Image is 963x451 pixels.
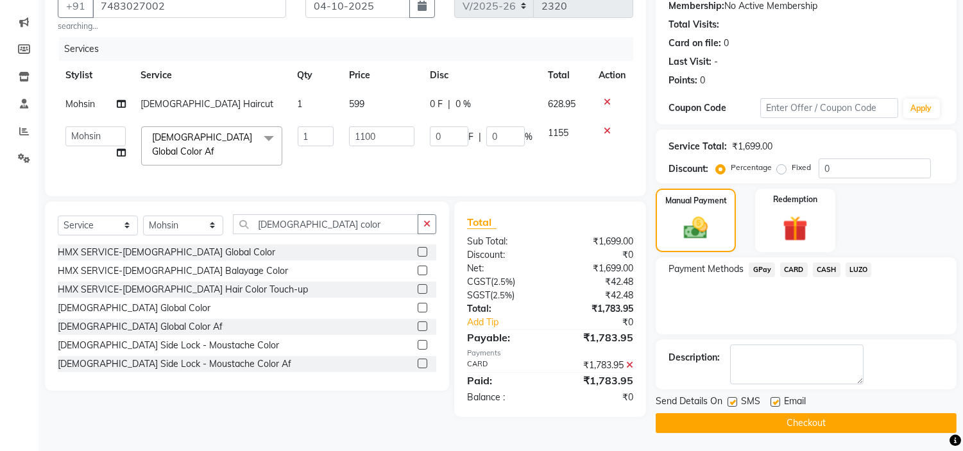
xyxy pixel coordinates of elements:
[550,275,643,289] div: ₹42.48
[669,37,721,50] div: Card on file:
[153,132,253,157] span: [DEMOGRAPHIC_DATA] Global Color Af
[669,74,697,87] div: Points:
[525,130,533,144] span: %
[467,348,633,359] div: Payments
[58,61,133,90] th: Stylist
[669,101,760,115] div: Coupon Code
[456,98,471,111] span: 0 %
[669,351,720,364] div: Description:
[467,289,490,301] span: SGST
[550,289,643,302] div: ₹42.48
[467,276,491,287] span: CGST
[430,98,443,111] span: 0 F
[792,162,811,173] label: Fixed
[457,262,550,275] div: Net:
[656,395,722,411] span: Send Details On
[58,302,210,315] div: [DEMOGRAPHIC_DATA] Global Color
[813,262,840,277] span: CASH
[290,61,341,90] th: Qty
[775,213,815,244] img: _gift.svg
[665,195,727,207] label: Manual Payment
[550,302,643,316] div: ₹1,783.95
[732,140,772,153] div: ₹1,699.00
[58,264,288,278] div: HMX SERVICE-[DEMOGRAPHIC_DATA] Balayage Color
[457,289,550,302] div: ( )
[550,391,643,404] div: ₹0
[669,140,727,153] div: Service Total:
[784,395,806,411] span: Email
[133,61,290,90] th: Service
[233,214,418,234] input: Search or Scan
[65,98,95,110] span: Mohsin
[550,359,643,372] div: ₹1,783.95
[903,99,940,118] button: Apply
[550,235,643,248] div: ₹1,699.00
[548,127,568,139] span: 1155
[540,61,591,90] th: Total
[548,98,575,110] span: 628.95
[669,55,712,69] div: Last Visit:
[58,21,286,32] small: searching...
[479,130,481,144] span: |
[760,98,898,118] input: Enter Offer / Coupon Code
[550,262,643,275] div: ₹1,699.00
[215,146,221,157] a: x
[780,262,808,277] span: CARD
[731,162,772,173] label: Percentage
[457,275,550,289] div: ( )
[59,37,643,61] div: Services
[493,290,512,300] span: 2.5%
[468,130,473,144] span: F
[457,391,550,404] div: Balance :
[741,395,760,411] span: SMS
[656,413,957,433] button: Checkout
[669,262,744,276] span: Payment Methods
[467,216,497,229] span: Total
[846,262,872,277] span: LUZO
[349,98,364,110] span: 599
[457,235,550,248] div: Sub Total:
[341,61,422,90] th: Price
[58,283,308,296] div: HMX SERVICE-[DEMOGRAPHIC_DATA] Hair Color Touch-up
[58,339,279,352] div: [DEMOGRAPHIC_DATA] Side Lock - Moustache Color
[714,55,718,69] div: -
[457,359,550,372] div: CARD
[493,277,513,287] span: 2.5%
[724,37,729,50] div: 0
[422,61,540,90] th: Disc
[58,357,291,371] div: [DEMOGRAPHIC_DATA] Side Lock - Moustache Color Af
[457,302,550,316] div: Total:
[457,330,550,345] div: Payable:
[669,162,708,176] div: Discount:
[141,98,274,110] span: [DEMOGRAPHIC_DATA] Haircut
[58,320,223,334] div: [DEMOGRAPHIC_DATA] Global Color Af
[448,98,450,111] span: |
[58,246,275,259] div: HMX SERVICE-[DEMOGRAPHIC_DATA] Global Color
[749,262,775,277] span: GPay
[591,61,633,90] th: Action
[550,248,643,262] div: ₹0
[773,194,817,205] label: Redemption
[457,316,566,329] a: Add Tip
[676,214,715,242] img: _cash.svg
[550,330,643,345] div: ₹1,783.95
[550,373,643,388] div: ₹1,783.95
[669,18,719,31] div: Total Visits:
[566,316,643,329] div: ₹0
[298,98,303,110] span: 1
[457,373,550,388] div: Paid:
[700,74,705,87] div: 0
[457,248,550,262] div: Discount:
